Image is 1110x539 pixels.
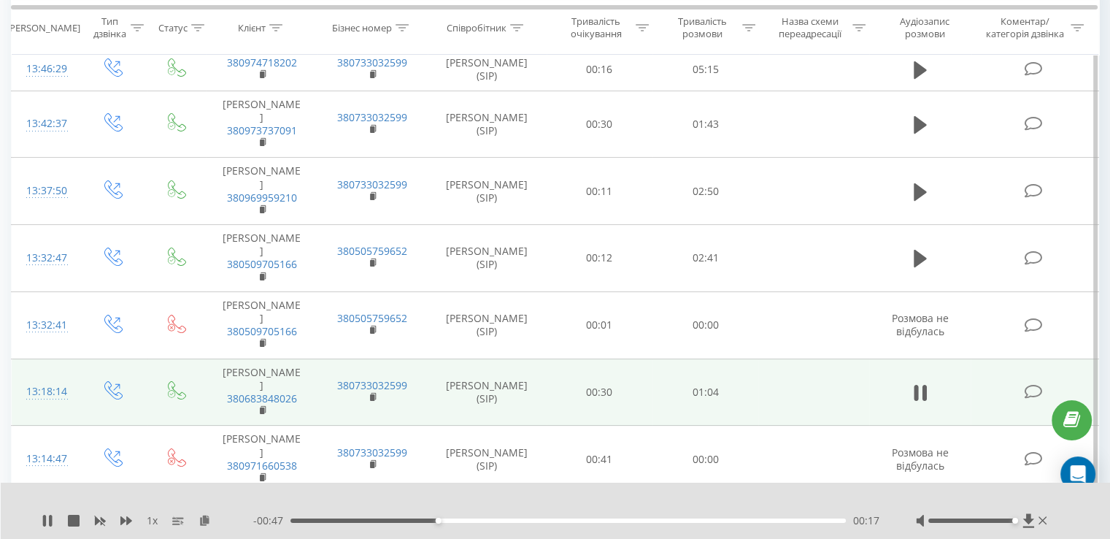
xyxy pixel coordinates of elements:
a: 380509705166 [227,324,297,338]
a: 380974718202 [227,56,297,69]
td: [PERSON_NAME] [207,359,317,426]
div: Accessibility label [436,518,442,524]
span: - 00:47 [253,513,290,528]
a: 380505759652 [337,311,407,325]
td: 00:41 [547,426,652,493]
div: Коментар/категорія дзвінка [982,15,1067,40]
td: [PERSON_NAME] [207,426,317,493]
td: 02:41 [652,225,758,292]
td: 00:12 [547,225,652,292]
span: Розмова не відбулась [892,311,949,338]
td: [PERSON_NAME] [207,158,317,225]
td: [PERSON_NAME] (SIP) [428,225,547,292]
td: [PERSON_NAME] (SIP) [428,91,547,158]
div: 13:42:37 [26,110,65,138]
div: Тривалість очікування [560,15,633,40]
td: 01:04 [652,359,758,426]
a: 380971660538 [227,459,297,473]
div: 13:32:41 [26,311,65,340]
div: Open Intercom Messenger [1060,456,1095,492]
div: 13:14:47 [26,445,65,473]
a: 380683848026 [227,391,297,405]
td: [PERSON_NAME] (SIP) [428,426,547,493]
div: Бізнес номер [332,21,392,34]
span: 00:17 [853,513,879,528]
td: [PERSON_NAME] (SIP) [428,158,547,225]
div: 13:18:14 [26,378,65,406]
div: [PERSON_NAME] [7,21,80,34]
td: 00:16 [547,48,652,91]
td: [PERSON_NAME] [207,291,317,359]
td: [PERSON_NAME] (SIP) [428,359,547,426]
div: Співробітник [447,21,506,34]
a: 380733032599 [337,110,407,124]
a: 380505759652 [337,244,407,258]
div: Accessibility label [1011,518,1017,524]
td: 00:00 [652,426,758,493]
div: Тип дзвінка [92,15,126,40]
div: 13:32:47 [26,244,65,272]
a: 380973737091 [227,123,297,137]
div: Назва схеми переадресації [772,15,849,40]
td: 00:01 [547,291,652,359]
td: [PERSON_NAME] [207,91,317,158]
td: [PERSON_NAME] [207,225,317,292]
td: 00:00 [652,291,758,359]
div: Тривалість розмови [666,15,739,40]
div: 13:37:50 [26,177,65,205]
td: 00:30 [547,91,652,158]
a: 380733032599 [337,177,407,191]
span: 1 x [147,513,158,528]
span: Розмова не відбулась [892,446,949,473]
td: [PERSON_NAME] (SIP) [428,48,547,91]
a: 380733032599 [337,378,407,392]
a: 380733032599 [337,446,407,459]
td: [PERSON_NAME] (SIP) [428,291,547,359]
div: Аудіозапис розмови [882,15,968,40]
a: 380969959210 [227,191,297,204]
td: 01:43 [652,91,758,158]
a: 380509705166 [227,257,297,271]
div: 13:46:29 [26,55,65,83]
td: 00:30 [547,359,652,426]
td: 02:50 [652,158,758,225]
div: Клієнт [238,21,266,34]
div: Статус [158,21,188,34]
td: 05:15 [652,48,758,91]
a: 380733032599 [337,56,407,69]
td: 00:11 [547,158,652,225]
